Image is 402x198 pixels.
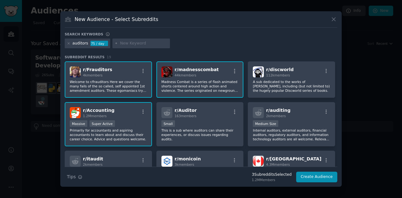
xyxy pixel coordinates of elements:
span: 2k members [83,163,103,166]
span: r/ Accounting [83,108,115,113]
span: Tips [67,174,76,180]
span: 4k members [83,73,103,77]
span: r/ madnesscombat [175,67,219,72]
button: Create Audience [296,172,338,182]
div: Super Active [90,120,115,127]
img: madnesscombat [161,66,172,77]
p: Primarily for accountants and aspiring accountants to learn about and discuss their career choice... [70,128,147,141]
span: r/ auditing [266,108,291,113]
span: 163 members [175,114,197,118]
span: 4.3M members [266,163,290,166]
span: r/ itaudit [83,156,103,161]
div: 3 Subreddit s Selected [252,172,292,178]
span: 44k members [175,73,196,77]
p: This is a sub where auditors can share their experiences, or discuss issues regarding audits. [161,128,239,141]
span: r/ discworld [266,67,294,72]
span: Subreddit Results [65,55,105,59]
div: 1.2M Members [252,178,292,182]
input: New Keyword [120,41,168,46]
img: canada [253,156,264,167]
div: auditors [73,41,88,46]
button: Tips [65,171,84,182]
div: Medium Size [253,120,278,127]
p: Madness Combat is a series of flash animated shorts centered around high action and violence. The... [161,80,239,93]
span: 2k members [266,114,286,118]
img: Accounting [70,107,81,118]
h3: New Audience - Select Subreddits [75,16,158,23]
p: Internal auditors, external auditors, financial auditors, regulatory auditors, and information te... [253,128,330,141]
span: r/ Frauditors [83,67,112,72]
span: 19 [107,55,111,59]
div: 75 / day [90,41,108,46]
img: monicoin [161,156,172,167]
span: 3k members [175,163,194,166]
span: r/ monicoin [175,156,201,161]
span: r/ Auditor [175,108,197,113]
div: Small [161,120,175,127]
img: Frauditors [70,66,81,77]
span: 1.2M members [83,114,107,118]
span: r/ [GEOGRAPHIC_DATA] [266,156,321,161]
p: Welcome to r/frauditors Here we cover the many fails of the so called, self appointed 1st amendme... [70,80,147,93]
span: 112k members [266,73,290,77]
h3: Search keywords [65,32,103,36]
img: discworld [253,66,264,77]
p: A sub dedicated to the works of [PERSON_NAME], including (but not limited to) the hugely popular ... [253,80,330,93]
div: Massive [70,120,87,127]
